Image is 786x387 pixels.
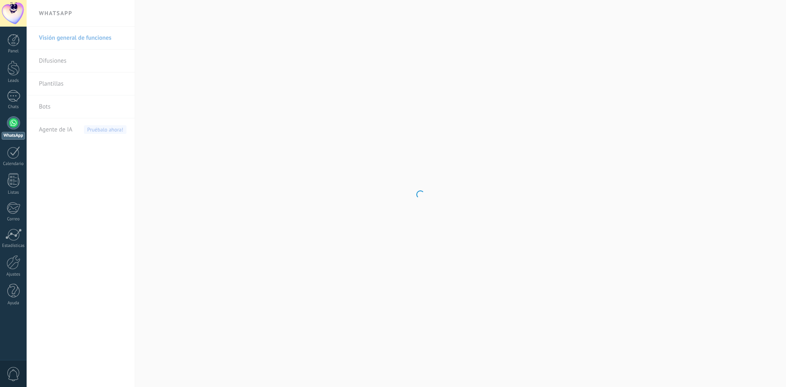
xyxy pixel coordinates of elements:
[2,132,25,140] div: WhatsApp
[2,272,25,277] div: Ajustes
[2,217,25,222] div: Correo
[2,78,25,84] div: Leads
[2,161,25,167] div: Calendario
[2,190,25,195] div: Listas
[2,104,25,110] div: Chats
[2,49,25,54] div: Panel
[2,243,25,249] div: Estadísticas
[2,301,25,306] div: Ayuda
